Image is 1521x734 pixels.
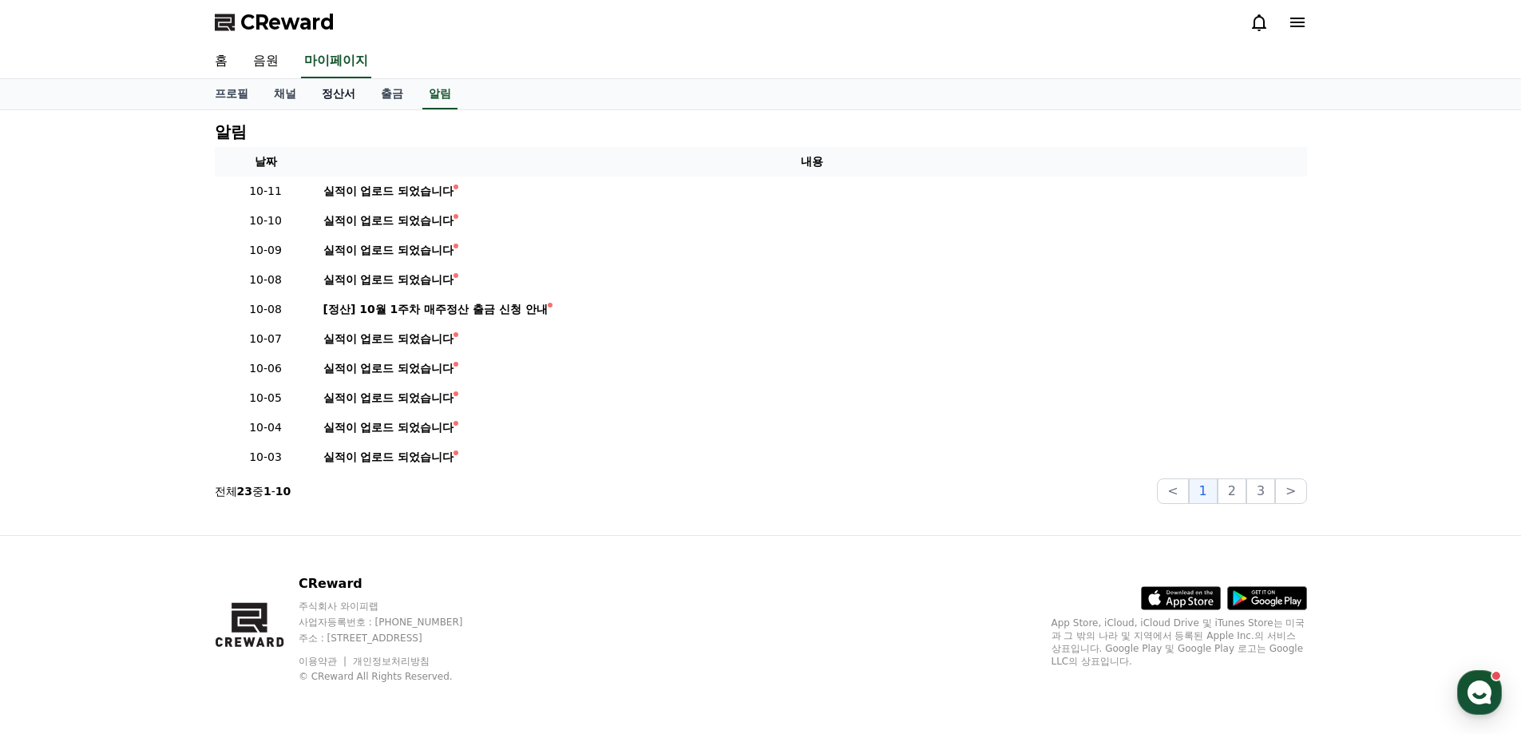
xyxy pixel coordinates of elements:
[323,272,1301,288] a: 실적이 업로드 되었습니다
[323,272,454,288] div: 실적이 업로드 되었습니다
[323,390,454,407] div: 실적이 업로드 되었습니다
[1246,478,1275,504] button: 3
[1218,478,1246,504] button: 2
[221,272,311,288] p: 10-08
[261,79,309,109] a: 채널
[263,485,271,498] strong: 1
[215,10,335,35] a: CReward
[323,449,1301,466] a: 실적이 업로드 되었습니다
[299,632,493,645] p: 주소 : [STREET_ADDRESS]
[1052,617,1307,668] p: App Store, iCloud, iCloud Drive 및 iTunes Store는 미국과 그 밖의 나라 및 지역에서 등록된 Apple Inc.의 서비스 상표입니다. Goo...
[323,301,548,318] div: [정산] 10월 1주차 매주정산 출금 신청 안내
[1189,478,1218,504] button: 1
[5,506,105,546] a: 홈
[221,331,311,347] p: 10-07
[323,331,1301,347] a: 실적이 업로드 되었습니다
[301,45,371,78] a: 마이페이지
[323,212,454,229] div: 실적이 업로드 되었습니다
[202,45,240,78] a: 홈
[146,531,165,544] span: 대화
[221,449,311,466] p: 10-03
[353,656,430,667] a: 개인정보처리방침
[247,530,266,543] span: 설정
[221,390,311,407] p: 10-05
[317,147,1307,177] th: 내용
[323,331,454,347] div: 실적이 업로드 되었습니다
[221,212,311,229] p: 10-10
[237,485,252,498] strong: 23
[240,45,291,78] a: 음원
[221,242,311,259] p: 10-09
[275,485,291,498] strong: 10
[240,10,335,35] span: CReward
[1157,478,1188,504] button: <
[323,183,454,200] div: 실적이 업로드 되었습니다
[221,360,311,377] p: 10-06
[422,79,457,109] a: 알림
[299,574,493,593] p: CReward
[221,419,311,436] p: 10-04
[202,79,261,109] a: 프로필
[323,360,454,377] div: 실적이 업로드 되었습니다
[368,79,416,109] a: 출금
[221,301,311,318] p: 10-08
[50,530,60,543] span: 홈
[323,183,1301,200] a: 실적이 업로드 되었습니다
[206,506,307,546] a: 설정
[323,449,454,466] div: 실적이 업로드 되었습니다
[323,301,1301,318] a: [정산] 10월 1주차 매주정산 출금 신청 안내
[323,242,1301,259] a: 실적이 업로드 되었습니다
[299,600,493,613] p: 주식회사 와이피랩
[299,616,493,629] p: 사업자등록번호 : [PHONE_NUMBER]
[323,419,454,436] div: 실적이 업로드 되었습니다
[299,670,493,683] p: © CReward All Rights Reserved.
[105,506,206,546] a: 대화
[323,212,1301,229] a: 실적이 업로드 되었습니다
[309,79,368,109] a: 정산서
[215,483,291,499] p: 전체 중 -
[221,183,311,200] p: 10-11
[323,242,454,259] div: 실적이 업로드 되었습니다
[215,123,247,141] h4: 알림
[323,419,1301,436] a: 실적이 업로드 되었습니다
[299,656,349,667] a: 이용약관
[1275,478,1306,504] button: >
[215,147,317,177] th: 날짜
[323,390,1301,407] a: 실적이 업로드 되었습니다
[323,360,1301,377] a: 실적이 업로드 되었습니다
